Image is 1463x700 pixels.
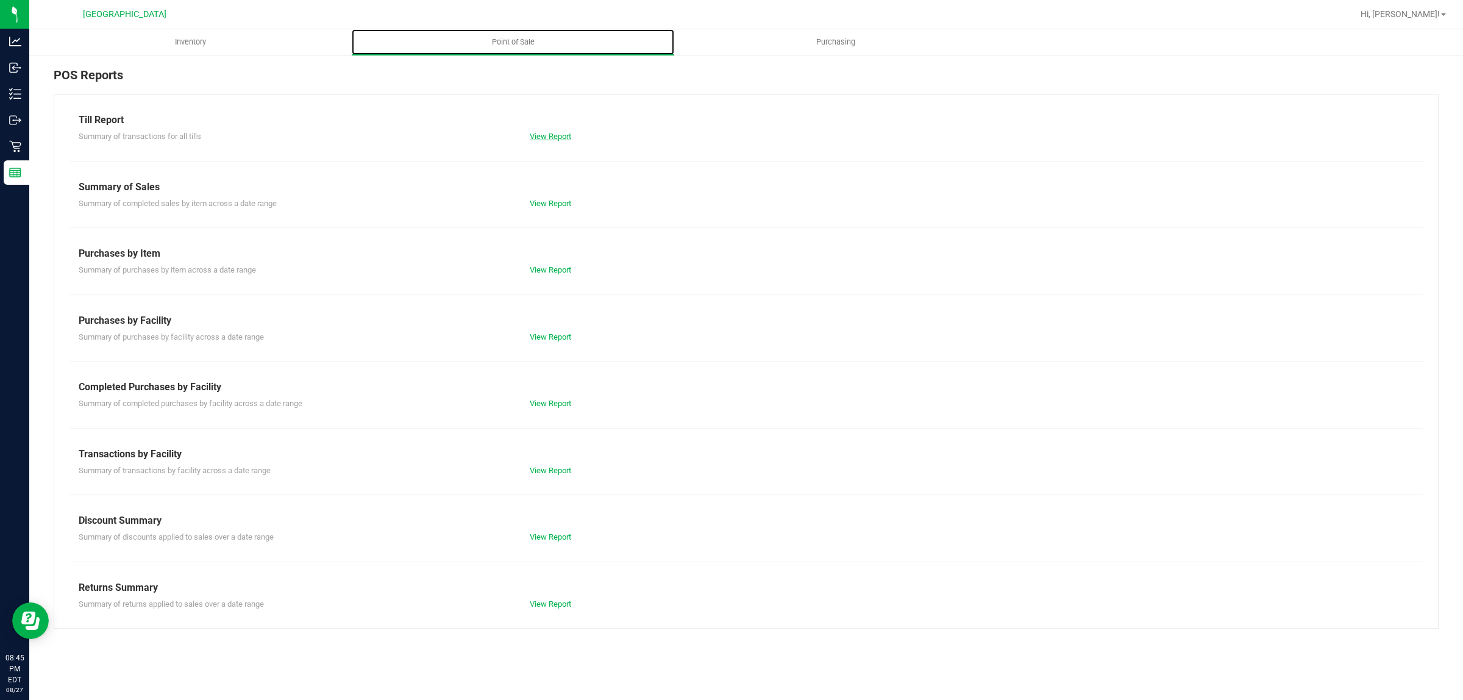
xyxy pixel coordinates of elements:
inline-svg: Inbound [9,62,21,74]
span: Summary of transactions for all tills [79,132,201,141]
span: Summary of purchases by facility across a date range [79,332,264,341]
span: Hi, [PERSON_NAME]! [1361,9,1440,19]
a: View Report [530,265,571,274]
div: Summary of Sales [79,180,1414,195]
span: Summary of transactions by facility across a date range [79,466,271,475]
a: Point of Sale [352,29,674,55]
div: Till Report [79,113,1414,127]
div: Purchases by Facility [79,313,1414,328]
div: POS Reports [54,66,1439,94]
a: View Report [530,399,571,408]
span: Point of Sale [475,37,551,48]
div: Transactions by Facility [79,447,1414,462]
span: Summary of completed sales by item across a date range [79,199,277,208]
span: [GEOGRAPHIC_DATA] [83,9,166,20]
a: View Report [530,332,571,341]
a: View Report [530,199,571,208]
inline-svg: Reports [9,166,21,179]
a: View Report [530,599,571,609]
span: Summary of discounts applied to sales over a date range [79,532,274,541]
a: Purchasing [674,29,997,55]
inline-svg: Retail [9,140,21,152]
a: Inventory [29,29,352,55]
span: Inventory [158,37,222,48]
span: Summary of returns applied to sales over a date range [79,599,264,609]
div: Purchases by Item [79,246,1414,261]
inline-svg: Outbound [9,114,21,126]
span: Summary of completed purchases by facility across a date range [79,399,302,408]
span: Purchasing [800,37,872,48]
a: View Report [530,132,571,141]
span: Summary of purchases by item across a date range [79,265,256,274]
a: View Report [530,532,571,541]
div: Completed Purchases by Facility [79,380,1414,395]
iframe: Resource center [12,602,49,639]
div: Discount Summary [79,513,1414,528]
div: Returns Summary [79,580,1414,595]
inline-svg: Analytics [9,35,21,48]
a: View Report [530,466,571,475]
p: 08:45 PM EDT [5,652,24,685]
p: 08/27 [5,685,24,695]
inline-svg: Inventory [9,88,21,100]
